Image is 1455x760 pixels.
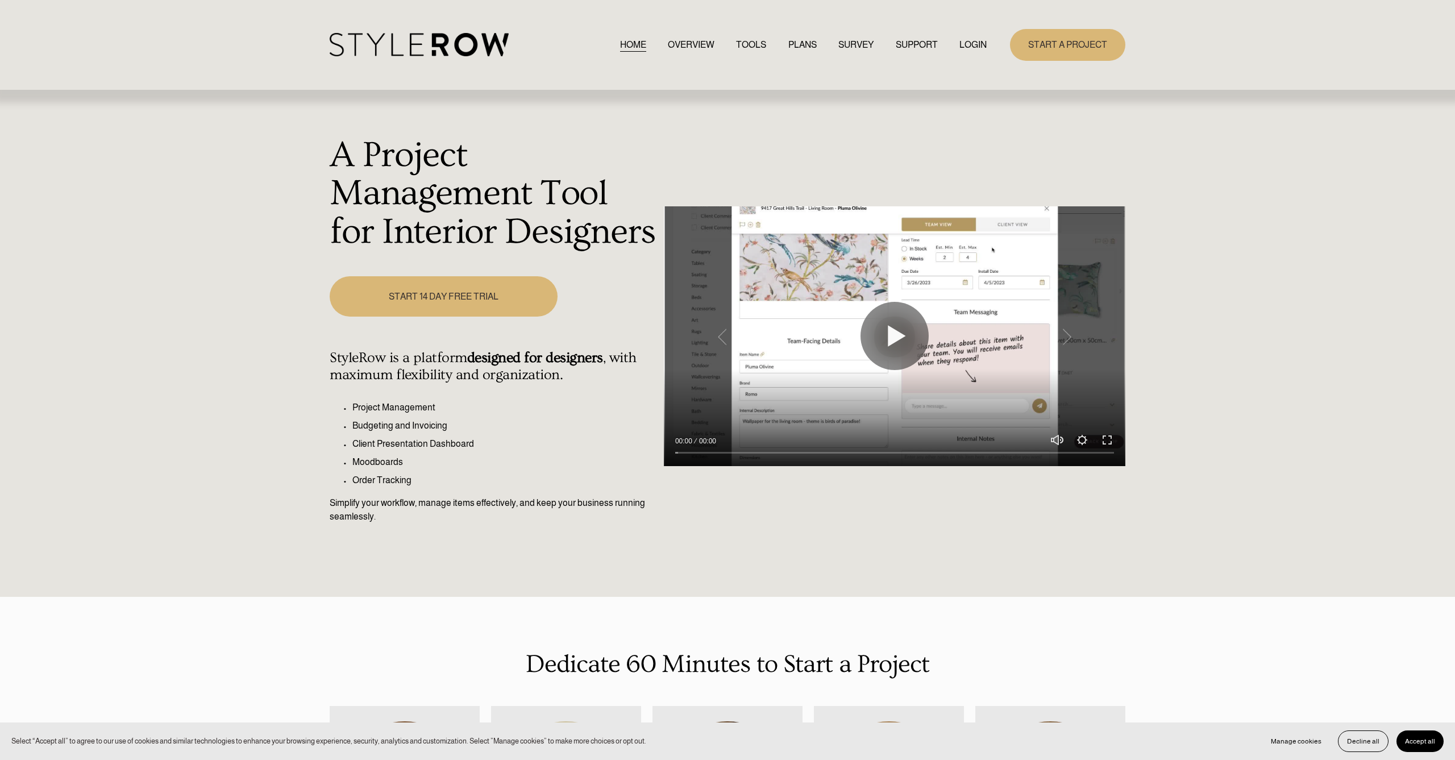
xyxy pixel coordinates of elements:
img: StyleRow [330,33,509,56]
span: SUPPORT [896,38,938,52]
strong: designed for designers [467,350,603,366]
a: TOOLS [736,37,766,52]
span: Manage cookies [1271,737,1321,745]
p: Project Management [352,401,658,414]
button: Accept all [1396,730,1444,752]
a: START A PROJECT [1010,29,1125,60]
p: Moodboards [352,455,658,469]
a: PLANS [788,37,817,52]
a: START 14 DAY FREE TRIAL [330,276,557,317]
a: HOME [620,37,646,52]
span: Accept all [1405,737,1435,745]
button: Decline all [1338,730,1389,752]
div: Current time [675,435,695,447]
div: Duration [695,435,719,447]
p: Simplify your workflow, manage items effectively, and keep your business running seamlessly. [330,496,658,524]
input: Seek [675,448,1114,456]
h4: StyleRow is a platform , with maximum flexibility and organization. [330,350,658,384]
a: OVERVIEW [668,37,714,52]
p: Budgeting and Invoicing [352,419,658,433]
p: Dedicate 60 Minutes to Start a Project [330,645,1125,683]
a: folder dropdown [896,37,938,52]
span: Decline all [1347,737,1379,745]
p: Order Tracking [352,474,658,487]
button: Play [860,302,929,370]
button: Manage cookies [1262,730,1330,752]
a: LOGIN [959,37,987,52]
p: Client Presentation Dashboard [352,437,658,451]
h1: A Project Management Tool for Interior Designers [330,136,658,252]
a: SURVEY [838,37,874,52]
p: Select “Accept all” to agree to our use of cookies and similar technologies to enhance your brows... [11,736,646,746]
